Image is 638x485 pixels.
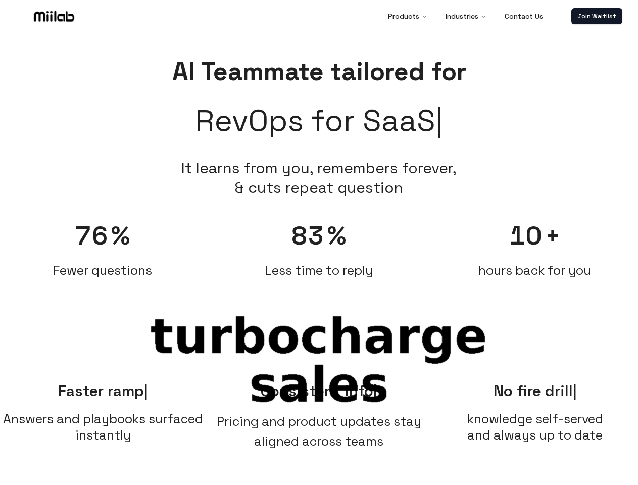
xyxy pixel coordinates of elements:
a: Join Waitlist [571,8,622,24]
span: 76 [75,220,109,252]
span: Less time to reply [265,262,373,278]
button: Industries [437,6,495,26]
span: No fire drill [494,381,577,401]
span: knowledge self-served and always up to date [467,411,603,443]
span: % [327,220,346,252]
img: Logo [32,9,76,24]
span: 10 [509,220,543,252]
span: Faster ramp [58,381,148,401]
span: 83 [291,220,325,252]
nav: Main [380,6,551,26]
span: hours back for you [478,262,591,278]
span: + [545,220,561,252]
span: % [111,220,130,252]
button: Products [380,6,435,26]
a: Logo [16,9,92,24]
span: AI Teammate tailored for [172,56,466,88]
span: turbocharge sales [92,312,547,409]
li: It learns from you, remembers forever, & cuts repeat question [181,158,457,198]
span: Consistent info [260,381,377,401]
span: Pricing and product updates stay aligned across teams [217,413,421,449]
span: RevOps for SaaS [195,98,443,143]
a: Contact Us [497,6,551,26]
